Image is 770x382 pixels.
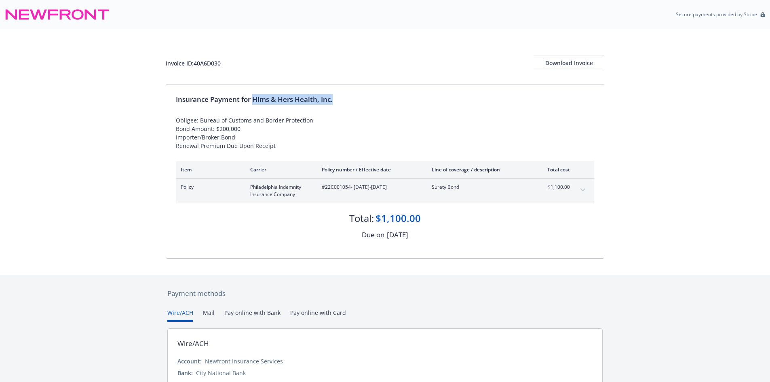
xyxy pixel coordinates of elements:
[176,116,594,150] div: Obligee: Bureau of Customs and Border Protection Bond Amount: $200,000 Importer/Broker Bond Renew...
[167,288,603,299] div: Payment methods
[250,166,309,173] div: Carrier
[181,184,237,191] span: Policy
[176,94,594,105] div: Insurance Payment for Hims & Hers Health, Inc.
[362,230,384,240] div: Due on
[290,308,346,322] button: Pay online with Card
[166,59,221,68] div: Invoice ID: 40A6D030
[432,184,527,191] span: Surety Bond
[177,369,193,377] div: Bank:
[203,308,215,322] button: Mail
[432,166,527,173] div: Line of coverage / description
[540,166,570,173] div: Total cost
[177,338,209,349] div: Wire/ACH
[250,184,309,198] span: Philadelphia Indemnity Insurance Company
[349,211,374,225] div: Total:
[676,11,757,18] p: Secure payments provided by Stripe
[576,184,589,196] button: expand content
[205,357,283,365] div: Newfront Insurance Services
[177,357,202,365] div: Account:
[224,308,281,322] button: Pay online with Bank
[387,230,408,240] div: [DATE]
[322,184,419,191] span: #22C001054 - [DATE]-[DATE]
[181,166,237,173] div: Item
[540,184,570,191] span: $1,100.00
[322,166,419,173] div: Policy number / Effective date
[167,308,193,322] button: Wire/ACH
[176,179,594,203] div: PolicyPhiladelphia Indemnity Insurance Company#22C001054- [DATE]-[DATE]Surety Bond$1,100.00expand...
[534,55,604,71] button: Download Invoice
[196,369,246,377] div: City National Bank
[376,211,421,225] div: $1,100.00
